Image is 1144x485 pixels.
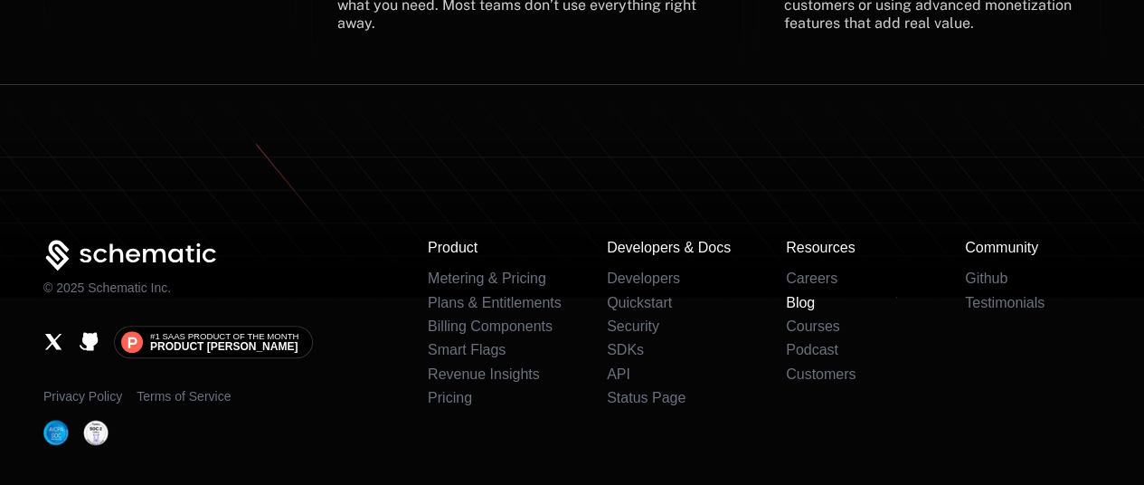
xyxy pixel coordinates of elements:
[150,341,298,352] span: Product [PERSON_NAME]
[607,319,659,334] a: Security
[137,387,231,405] a: Terms of Service
[43,331,64,352] a: X
[607,271,680,286] a: Developers
[428,240,563,256] h3: Product
[786,271,837,286] a: Careers
[786,342,838,357] a: Podcast
[607,390,685,405] a: Status Page
[114,326,313,358] a: #1 SaaS Product of the MonthProduct [PERSON_NAME]
[79,331,99,352] a: Github
[43,279,171,297] p: © 2025 Schematic Inc.
[965,271,1007,286] a: Github
[428,366,540,382] a: Revenue Insights
[607,295,672,310] a: Quickstart
[428,295,562,310] a: Plans & Entitlements
[43,420,69,445] img: AICPA
[786,240,922,256] h3: Resources
[965,295,1045,310] a: Testimonials
[786,295,815,310] a: Blog
[428,390,472,405] a: Pricing
[428,271,546,286] a: Metering & Pricing
[83,420,109,445] img: SOC II
[43,387,122,405] a: Privacy Policy
[786,319,840,334] a: Courses
[428,319,553,334] a: Billing Components
[607,366,630,382] a: API
[428,342,506,357] a: Smart Flags
[150,332,298,341] span: #1 SaaS Product of the Month
[607,342,644,357] a: SDKs
[607,240,742,256] h3: Developers & Docs
[965,240,1101,256] h3: Community
[786,366,856,382] a: Customers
